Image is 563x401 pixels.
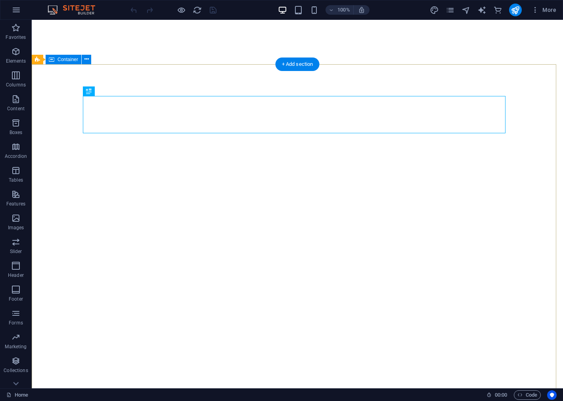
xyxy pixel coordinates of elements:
[4,367,28,374] p: Collections
[193,6,202,15] i: Reload page
[495,390,507,400] span: 00 00
[176,5,186,15] button: Click here to leave preview mode and continue editing
[358,6,365,13] i: On resize automatically adjust zoom level to fit chosen device.
[462,5,471,15] button: navigator
[531,6,556,14] span: More
[5,343,27,350] p: Marketing
[8,224,24,231] p: Images
[7,106,25,112] p: Content
[511,6,520,15] i: Publish
[547,390,557,400] button: Usercentrics
[6,82,26,88] p: Columns
[9,320,23,326] p: Forms
[337,5,350,15] h6: 100%
[9,177,23,183] p: Tables
[46,5,105,15] img: Editor Logo
[528,4,559,16] button: More
[446,6,455,15] i: Pages (Ctrl+Alt+S)
[500,392,502,398] span: :
[493,6,502,15] i: Commerce
[10,248,22,255] p: Slider
[462,6,471,15] i: Navigator
[192,5,202,15] button: reload
[486,390,507,400] h6: Session time
[509,4,522,16] button: publish
[514,390,541,400] button: Code
[326,5,354,15] button: 100%
[430,6,439,15] i: Design (Ctrl+Alt+Y)
[477,5,487,15] button: text_generator
[6,390,28,400] a: Click to cancel selection. Double-click to open Pages
[276,58,320,71] div: + Add section
[57,57,78,62] span: Container
[6,58,26,64] p: Elements
[10,129,23,136] p: Boxes
[493,5,503,15] button: commerce
[517,390,537,400] span: Code
[430,5,439,15] button: design
[477,6,486,15] i: AI Writer
[6,201,25,207] p: Features
[6,34,26,40] p: Favorites
[9,296,23,302] p: Footer
[446,5,455,15] button: pages
[5,153,27,159] p: Accordion
[8,272,24,278] p: Header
